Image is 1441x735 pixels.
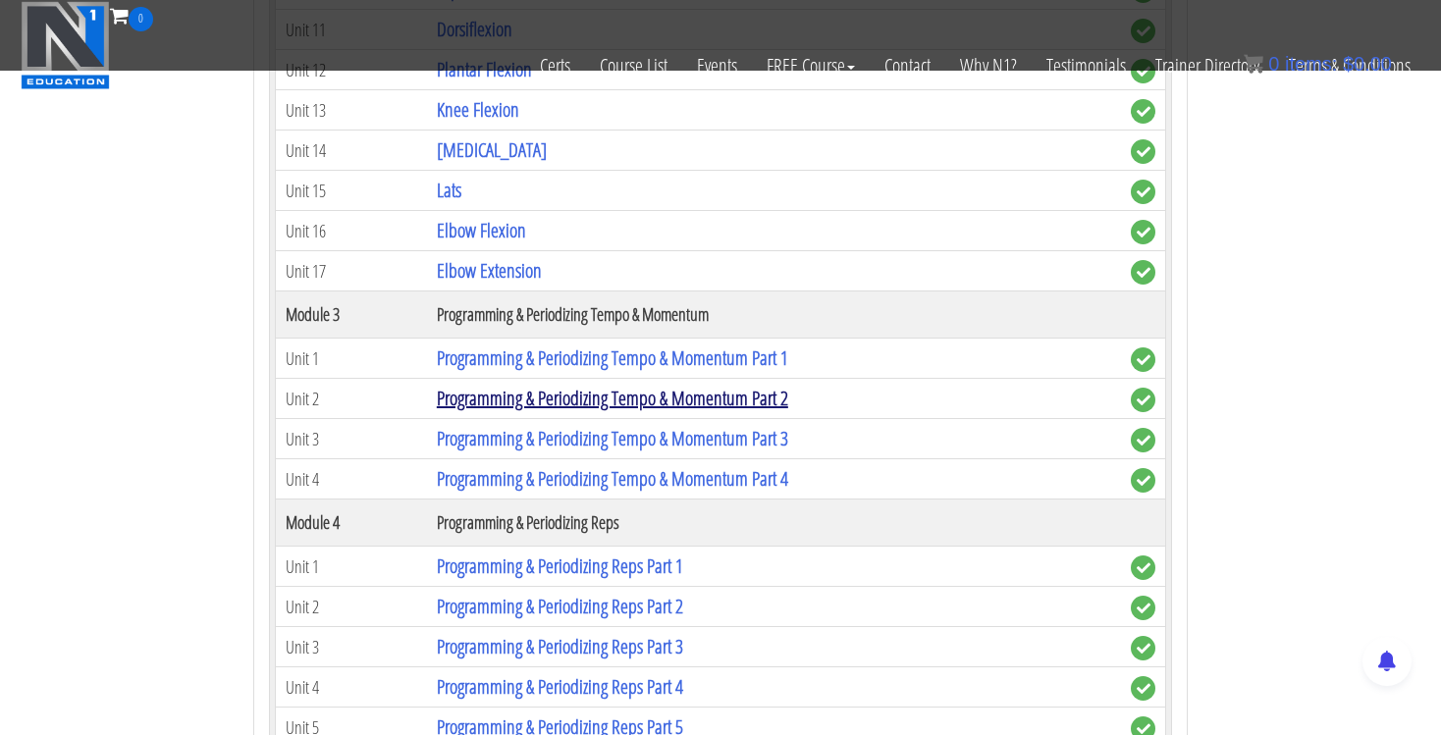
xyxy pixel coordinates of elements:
a: [MEDICAL_DATA] [437,136,547,163]
span: complete [1131,468,1155,493]
a: Programming & Periodizing Tempo & Momentum Part 2 [437,385,788,411]
td: Unit 13 [276,90,427,131]
th: Module 3 [276,291,427,339]
a: Contact [870,31,945,100]
span: complete [1131,99,1155,124]
td: Unit 16 [276,211,427,251]
a: Elbow Extension [437,257,542,284]
a: 0 [110,2,153,28]
td: Unit 2 [276,379,427,419]
a: Knee Flexion [437,96,519,123]
a: Programming & Periodizing Reps Part 3 [437,633,683,659]
span: complete [1131,180,1155,204]
a: Testimonials [1032,31,1141,100]
span: complete [1131,636,1155,660]
td: Unit 17 [276,251,427,291]
a: Programming & Periodizing Tempo & Momentum Part 3 [437,425,788,451]
span: complete [1131,676,1155,701]
td: Unit 14 [276,131,427,171]
span: complete [1131,596,1155,620]
a: Programming & Periodizing Reps Part 4 [437,673,683,700]
td: Unit 4 [276,667,427,708]
a: Terms & Conditions [1274,31,1425,100]
span: complete [1131,555,1155,580]
span: complete [1131,139,1155,164]
span: $ [1343,53,1354,75]
a: FREE Course [752,31,870,100]
a: 0 items: $0.00 [1244,53,1392,75]
a: Events [682,31,752,100]
td: Unit 15 [276,171,427,211]
a: Lats [437,177,461,203]
a: Programming & Periodizing Reps Part 2 [437,593,683,619]
a: Programming & Periodizing Tempo & Momentum Part 1 [437,344,788,371]
img: icon11.png [1244,54,1263,74]
td: Unit 1 [276,339,427,379]
span: complete [1131,428,1155,452]
td: Unit 1 [276,547,427,587]
img: n1-education [21,1,110,89]
a: Course List [585,31,682,100]
a: Trainer Directory [1141,31,1274,100]
td: Unit 3 [276,419,427,459]
td: Unit 2 [276,587,427,627]
a: Programming & Periodizing Reps Part 1 [437,552,683,579]
a: Certs [525,31,585,100]
a: Why N1? [945,31,1032,100]
span: complete [1131,260,1155,285]
span: complete [1131,388,1155,412]
th: Programming & Periodizing Tempo & Momentum [427,291,1121,339]
span: complete [1131,347,1155,372]
a: Programming & Periodizing Tempo & Momentum Part 4 [437,465,788,492]
td: Unit 3 [276,627,427,667]
span: 0 [129,7,153,31]
a: Elbow Flexion [437,217,526,243]
th: Module 4 [276,499,427,547]
bdi: 0.00 [1343,53,1392,75]
span: complete [1131,220,1155,244]
span: items: [1285,53,1337,75]
span: 0 [1268,53,1279,75]
td: Unit 4 [276,459,427,499]
th: Programming & Periodizing Reps [427,499,1121,547]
